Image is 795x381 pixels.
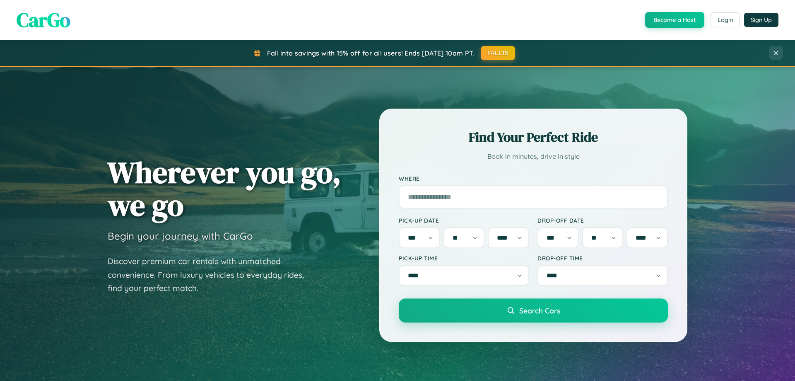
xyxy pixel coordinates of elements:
label: Where [399,175,668,182]
h3: Begin your journey with CarGo [108,230,253,242]
p: Book in minutes, drive in style [399,150,668,163]
button: Search Cars [399,298,668,323]
span: CarGo [17,6,70,34]
button: Sign Up [744,13,778,27]
label: Pick-up Time [399,255,529,262]
button: Become a Host [645,12,704,28]
label: Pick-up Date [399,217,529,224]
h1: Wherever you go, we go [108,156,341,221]
h2: Find Your Perfect Ride [399,128,668,146]
label: Drop-off Date [537,217,668,224]
span: Search Cars [519,306,560,315]
button: FALL15 [481,46,516,60]
span: Fall into savings with 15% off for all users! Ends [DATE] 10am PT. [267,49,475,57]
button: Login [711,12,740,27]
p: Discover premium car rentals with unmatched convenience. From luxury vehicles to everyday rides, ... [108,255,315,295]
label: Drop-off Time [537,255,668,262]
